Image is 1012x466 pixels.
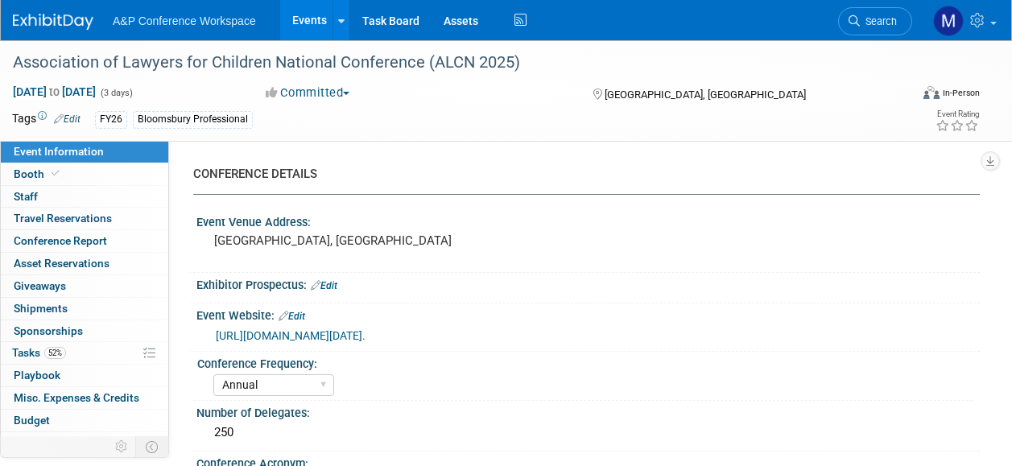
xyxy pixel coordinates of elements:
td: Personalize Event Tab Strip [108,436,136,457]
span: [DATE] [DATE] [12,85,97,99]
a: Staff [1,186,168,208]
span: (3 days) [99,88,133,98]
span: Staff [14,190,38,203]
div: Number of Delegates: [196,401,980,421]
a: Asset Reservations [1,253,168,274]
a: [URL][DOMAIN_NAME][DATE]. [216,329,366,342]
a: ROI, Objectives & ROO [1,432,168,454]
pre: [GEOGRAPHIC_DATA], [GEOGRAPHIC_DATA] [214,233,505,248]
a: Conference Report [1,230,168,252]
a: Budget [1,410,168,431]
a: Edit [54,113,81,125]
span: Conference Report [14,234,107,247]
span: [GEOGRAPHIC_DATA], [GEOGRAPHIC_DATA] [605,89,806,101]
div: Exhibitor Prospectus: [196,273,980,294]
a: Edit [311,280,337,291]
div: Event Venue Address: [196,210,980,230]
a: Booth [1,163,168,185]
i: Booth reservation complete [52,169,60,178]
img: ExhibitDay [13,14,93,30]
div: Bloomsbury Professional [133,111,253,128]
td: Tags [12,110,81,129]
a: Sponsorships [1,320,168,342]
div: CONFERENCE DETAILS [193,166,968,183]
span: Shipments [14,302,68,315]
a: Playbook [1,365,168,386]
button: Committed [260,85,356,101]
span: Asset Reservations [14,257,109,270]
span: Budget [14,414,50,427]
span: Playbook [14,369,60,381]
div: 250 [209,420,968,445]
span: 52% [44,347,66,359]
img: Matt Hambridge [933,6,964,36]
div: In-Person [942,87,980,99]
a: Event Information [1,141,168,163]
a: Tasks52% [1,342,168,364]
img: Format-Inperson.png [923,86,940,99]
a: Shipments [1,298,168,320]
span: A&P Conference Workspace [113,14,256,27]
span: Booth [14,167,63,180]
div: Event Website: [196,303,980,324]
span: Sponsorships [14,324,83,337]
a: Giveaways [1,275,168,297]
div: Event Rating [936,110,979,118]
span: Event Information [14,145,104,158]
div: Conference Frequency: [197,352,973,372]
a: Misc. Expenses & Credits [1,387,168,409]
span: Tasks [12,346,66,359]
span: Travel Reservations [14,212,112,225]
span: to [47,85,62,98]
span: ROI, Objectives & ROO [14,436,122,449]
a: Search [838,7,912,35]
div: Association of Lawyers for Children National Conference (ALCN 2025) [7,48,897,77]
span: Giveaways [14,279,66,292]
div: Event Format [839,84,980,108]
span: Search [860,15,897,27]
div: FY26 [95,111,127,128]
a: Edit [279,311,305,322]
a: Travel Reservations [1,208,168,229]
span: Misc. Expenses & Credits [14,391,139,404]
td: Toggle Event Tabs [136,436,169,457]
